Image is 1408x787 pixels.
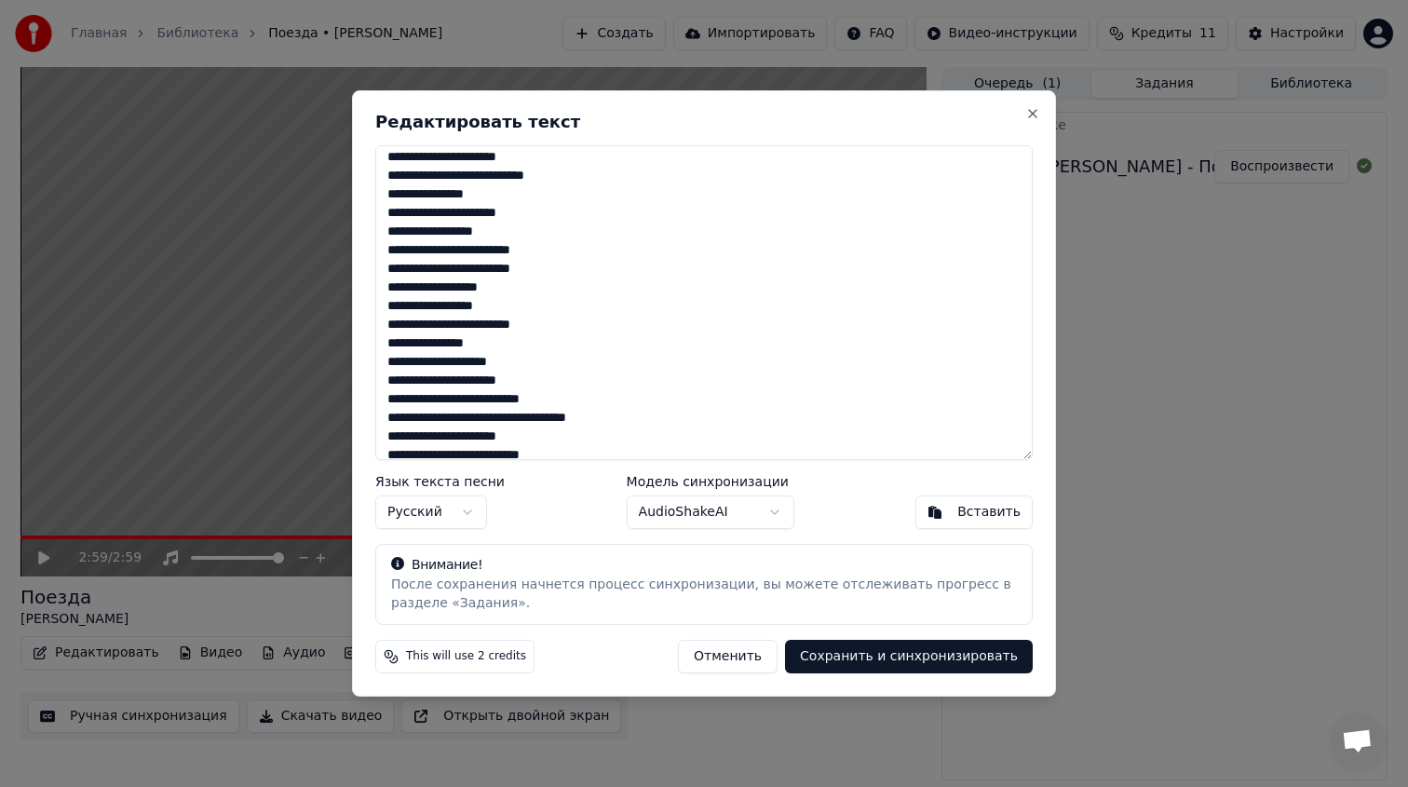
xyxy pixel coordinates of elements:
[678,640,778,673] button: Отменить
[375,114,1033,130] h2: Редактировать текст
[785,640,1033,673] button: Сохранить и синхронизировать
[391,577,1017,614] div: После сохранения начнется процесс синхронизации, вы можете отслеживать прогресс в разделе «Задания».
[627,475,794,488] label: Модель синхронизации
[375,475,505,488] label: Язык текста песни
[406,649,526,664] span: This will use 2 credits
[915,495,1033,529] button: Вставить
[391,556,1017,575] div: Внимание!
[957,503,1021,522] div: Вставить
